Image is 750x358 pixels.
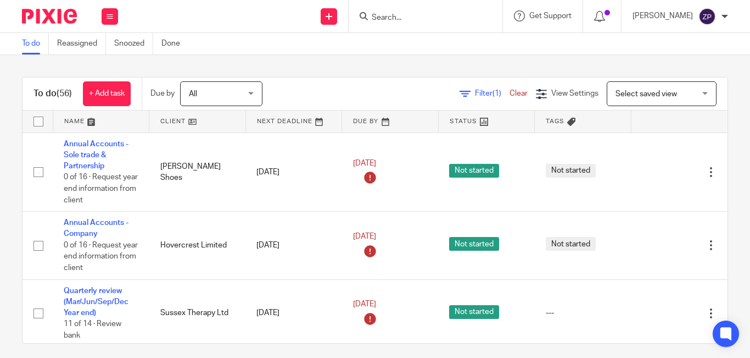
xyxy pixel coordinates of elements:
span: Not started [449,164,499,178]
a: Annual Accounts - Sole trade & Partnership [64,140,128,170]
span: (56) [57,89,72,98]
span: View Settings [551,90,598,97]
span: [DATE] [353,233,376,240]
span: Tags [546,118,564,124]
span: Not started [546,237,596,251]
span: [DATE] [353,301,376,309]
span: 11 of 14 · Review bank [64,321,121,340]
td: Hovercrest Limited [149,212,246,279]
span: Not started [449,237,499,251]
a: Clear [510,90,528,97]
span: [DATE] [353,159,376,167]
h1: To do [33,88,72,100]
td: [DATE] [245,133,342,212]
a: To do [22,33,49,54]
a: + Add task [83,81,131,106]
a: Annual Accounts - Company [64,219,128,238]
span: 0 of 16 · Request year end information from client [64,241,138,272]
img: Pixie [22,9,77,24]
td: [DATE] [245,279,342,347]
div: --- [546,307,620,318]
span: 0 of 16 · Request year end information from client [64,174,138,204]
input: Search [371,13,469,23]
img: svg%3E [698,8,716,25]
a: Snoozed [114,33,153,54]
span: Filter [475,90,510,97]
a: Done [161,33,188,54]
a: Reassigned [57,33,106,54]
span: (1) [492,90,501,97]
span: Not started [449,305,499,319]
a: Quarterly review (Mar/Jun/Sep/Dec Year end) [64,287,128,317]
p: Due by [150,88,175,99]
td: [DATE] [245,212,342,279]
td: [PERSON_NAME] Shoes [149,133,246,212]
td: Sussex Therapy Ltd [149,279,246,347]
span: Select saved view [615,90,677,98]
p: [PERSON_NAME] [633,10,693,21]
span: Not started [546,164,596,178]
span: Get Support [529,12,572,20]
span: All [189,90,197,98]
